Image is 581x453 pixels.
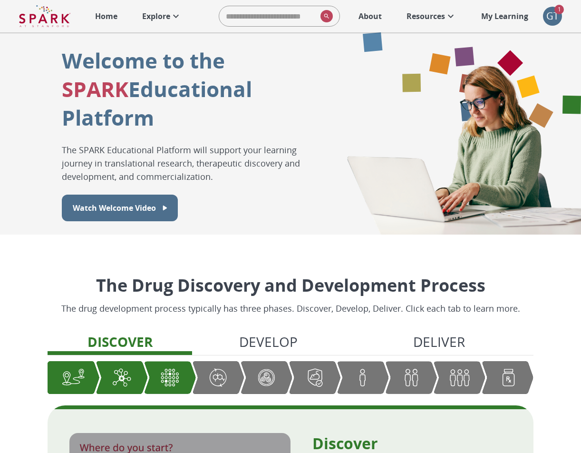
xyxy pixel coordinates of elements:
a: Explore [137,6,186,27]
p: Home [95,10,117,22]
p: Deliver [413,332,465,352]
p: My Learning [481,10,528,22]
a: My Learning [476,6,533,27]
p: Welcome to the Educational Platform [62,46,321,132]
button: account of current user [543,7,562,26]
p: Watch Welcome Video [73,202,156,214]
p: Explore [142,10,170,22]
img: Logo of SPARK at Stanford [19,5,70,28]
span: SPARK [62,75,128,103]
p: About [358,10,382,22]
div: Graphic showing the progression through the Discover, Develop, and Deliver pipeline, highlighting... [48,361,533,394]
button: search [317,6,333,26]
p: Resources [407,10,445,22]
a: Resources [402,6,461,27]
p: Develop [239,332,298,352]
p: The drug development process typically has three phases. Discover, Develop, Deliver. Click each t... [61,302,520,315]
a: About [354,6,387,27]
button: Watch Welcome Video [62,195,178,221]
p: The Drug Discovery and Development Process [61,273,520,298]
a: Home [90,6,122,27]
p: The SPARK Educational Platform will support your learning journey in translational research, ther... [62,143,321,183]
div: Graphic showing various drug development icons within hexagons fading across the screen [321,32,581,235]
div: GT [543,7,562,26]
p: Discover [87,332,153,352]
span: 1 [554,5,564,14]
